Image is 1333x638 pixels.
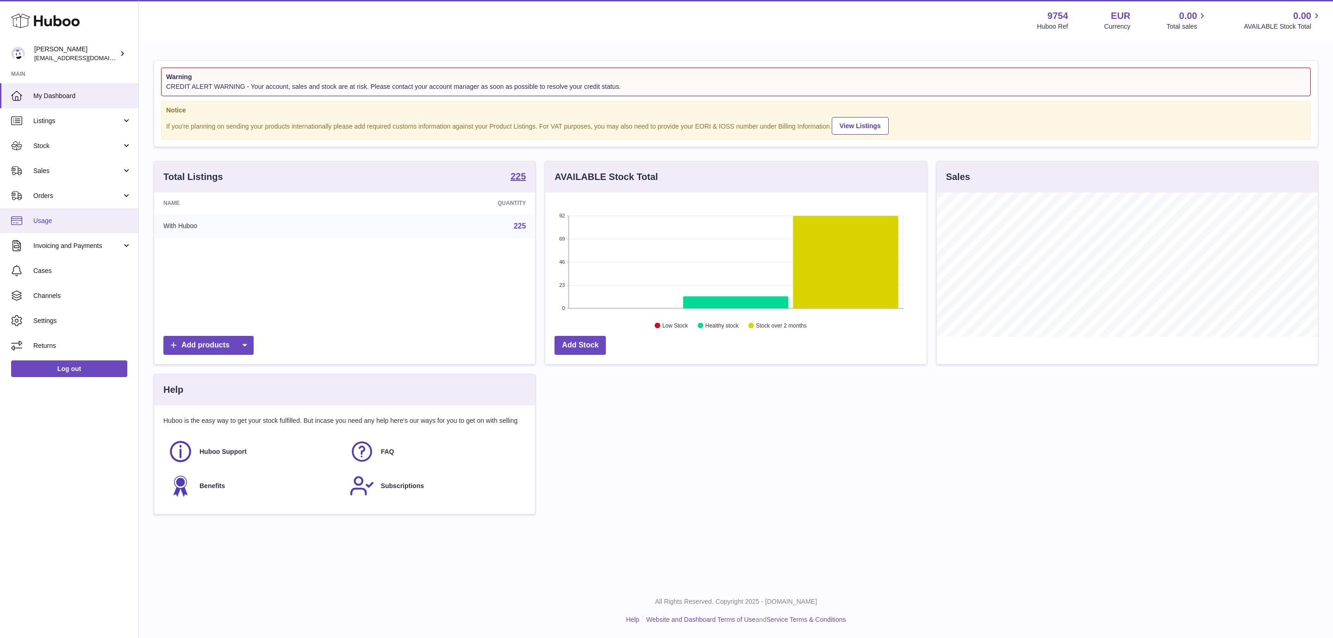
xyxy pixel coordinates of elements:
h3: Sales [946,171,970,183]
span: Orders [33,192,122,200]
a: 0.00 Total sales [1166,10,1208,31]
th: Quantity [355,192,535,214]
a: Website and Dashboard Terms of Use [646,616,755,623]
strong: 225 [511,172,526,181]
span: Subscriptions [381,482,424,490]
span: Huboo Support [199,447,247,456]
text: 46 [560,260,565,265]
p: All Rights Reserved. Copyright 2025 - [DOMAIN_NAME] [146,597,1326,606]
strong: Notice [166,106,1306,115]
span: 0.00 [1179,10,1197,22]
h3: Total Listings [163,171,223,183]
a: View Listings [832,117,889,135]
a: Service Terms & Conditions [766,616,846,623]
a: FAQ [349,439,522,464]
a: Log out [11,360,127,377]
span: [EMAIL_ADDRESS][DOMAIN_NAME] [34,54,136,62]
text: 23 [560,283,565,288]
a: Add Stock [554,336,606,355]
span: My Dashboard [33,92,131,100]
a: Benefits [168,473,340,498]
span: Benefits [199,482,225,490]
div: If you're planning on sending your products internationally please add required customs informati... [166,116,1306,135]
div: Currency [1104,22,1131,31]
strong: EUR [1111,10,1130,22]
a: 225 [511,172,526,183]
span: Cases [33,266,131,275]
text: 92 [560,213,565,219]
span: Returns [33,341,131,350]
text: Stock over 2 months [756,322,807,329]
h3: Help [163,384,183,396]
p: Huboo is the easy way to get your stock fulfilled. But incase you need any help here's our ways f... [163,416,526,425]
text: 69 [560,236,565,242]
a: 225 [514,222,526,230]
img: info@fieldsluxury.london [11,47,25,61]
span: Invoicing and Payments [33,242,122,250]
a: Subscriptions [349,473,522,498]
div: [PERSON_NAME] [34,45,118,62]
span: Total sales [1166,22,1208,31]
th: Name [154,192,355,214]
span: AVAILABLE Stock Total [1244,22,1322,31]
span: 0.00 [1293,10,1311,22]
td: With Huboo [154,214,355,238]
span: Channels [33,291,131,300]
text: Healthy stock [705,322,739,329]
span: Stock [33,142,122,150]
span: Usage [33,217,131,225]
a: Add products [163,336,254,355]
span: Sales [33,167,122,175]
div: Huboo Ref [1037,22,1068,31]
strong: Warning [166,73,1306,81]
h3: AVAILABLE Stock Total [554,171,658,183]
div: CREDIT ALERT WARNING - Your account, sales and stock are at risk. Please contact your account man... [166,82,1306,91]
a: Help [626,616,640,623]
a: 0.00 AVAILABLE Stock Total [1244,10,1322,31]
a: Huboo Support [168,439,340,464]
span: FAQ [381,447,394,456]
span: Settings [33,316,131,325]
text: Low Stock [662,322,688,329]
strong: 9754 [1047,10,1068,22]
span: Listings [33,117,122,125]
li: and [643,615,846,624]
text: 0 [562,306,565,311]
